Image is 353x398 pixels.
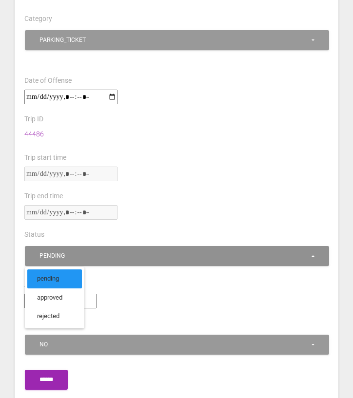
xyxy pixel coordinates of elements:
[24,230,44,240] label: Status
[39,341,310,349] div: No
[25,30,329,50] button: parking_ticket
[25,246,329,266] button: pending
[24,114,43,124] label: Trip ID
[24,14,52,24] label: Category
[37,274,59,284] span: pending
[24,76,72,86] label: Date of Offense
[37,293,62,303] span: approved
[24,280,68,290] label: Amount (USD)
[24,191,63,201] label: Trip end time
[24,319,48,328] label: Is Paid?
[25,335,329,355] button: No
[37,312,59,321] span: rejected
[39,36,310,44] div: parking_ticket
[24,153,66,163] label: Trip start time
[39,252,310,260] div: pending
[24,130,44,138] a: 44486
